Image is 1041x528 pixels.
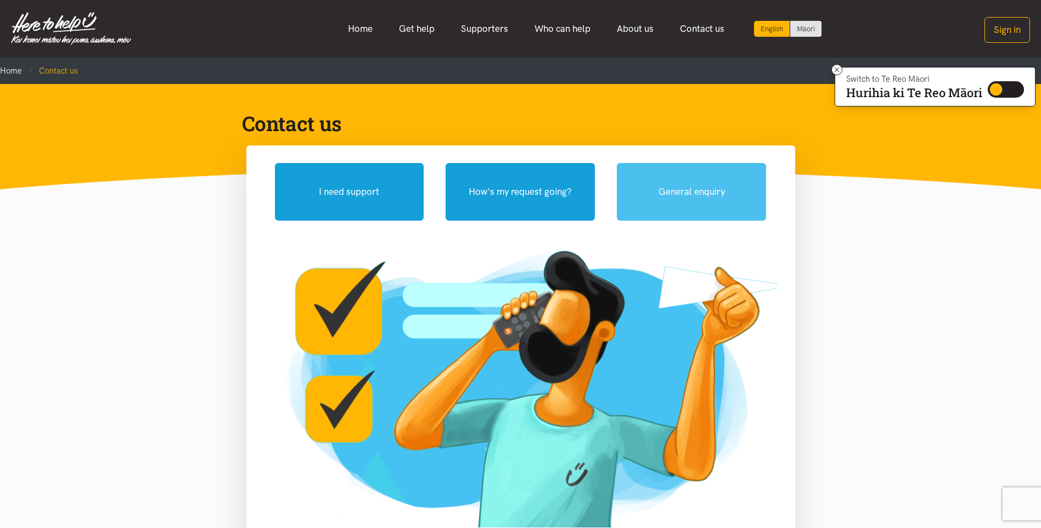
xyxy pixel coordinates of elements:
[846,76,982,82] p: Switch to Te Reo Māori
[617,163,766,221] button: General enquiry
[22,64,78,77] li: Contact us
[386,17,448,41] a: Get help
[275,163,424,221] button: I need support
[984,17,1030,43] button: Sign in
[604,17,667,41] a: About us
[754,21,790,37] div: Current language
[335,17,386,41] a: Home
[242,110,782,137] h1: Contact us
[11,12,131,45] img: Home
[521,17,604,41] a: Who can help
[446,163,595,221] button: How's my request going?
[754,21,822,37] div: Language toggle
[448,17,521,41] a: Supporters
[667,17,738,41] a: Contact us
[790,21,821,37] a: Switch to Te Reo Māori
[846,88,982,98] p: Hurihia ki Te Reo Māori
